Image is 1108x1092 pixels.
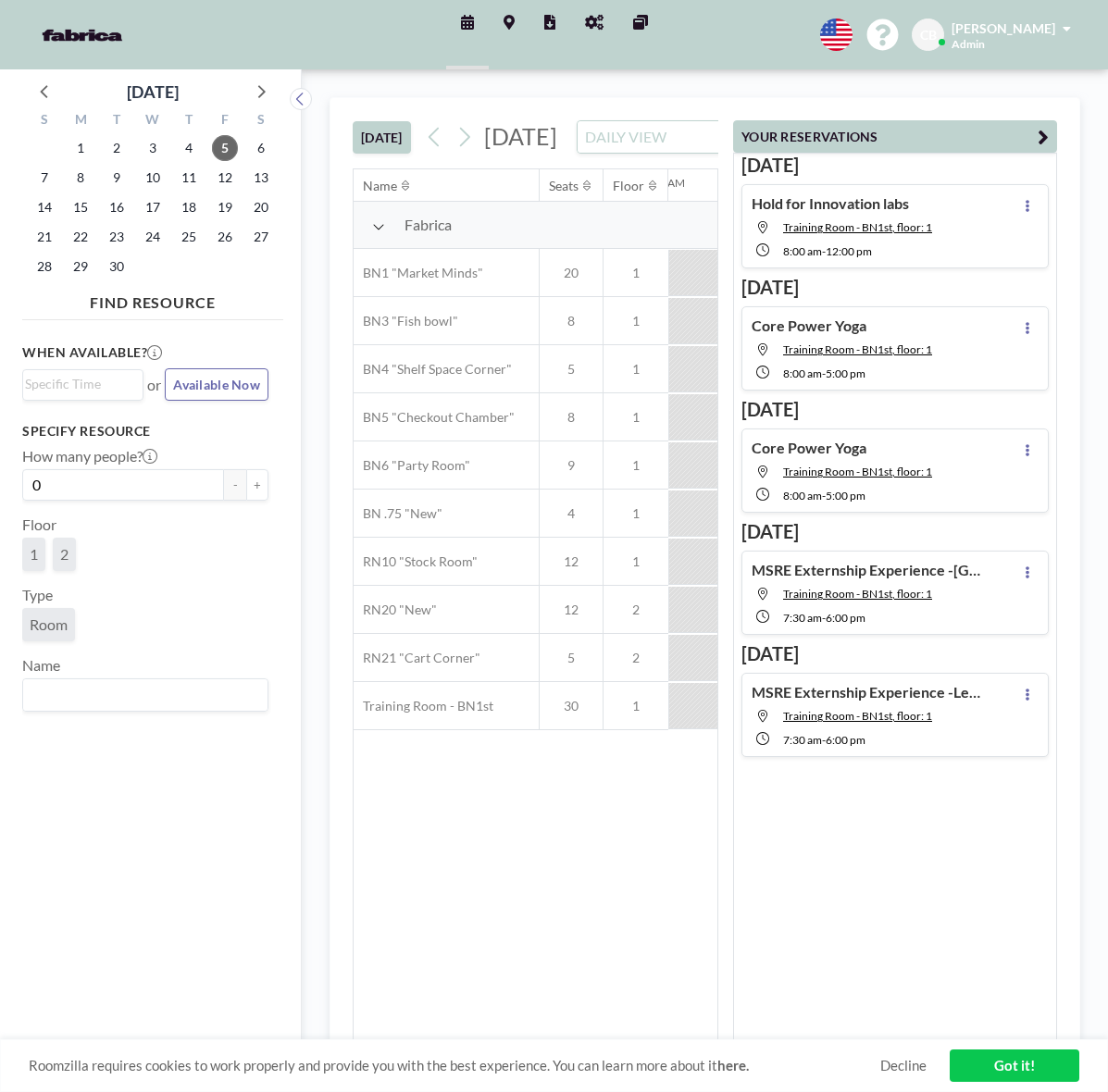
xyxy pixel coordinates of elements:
span: 12:00 PM [826,244,872,258]
span: [PERSON_NAME] [952,20,1055,36]
span: 1 [604,505,668,522]
div: T [170,109,206,133]
span: 30 [540,698,603,714]
span: Sunday, September 14, 2025 [31,194,57,220]
span: 1 [604,553,668,570]
span: - [822,733,826,747]
span: BN .75 "New" [354,505,442,522]
span: 5 [540,361,603,378]
span: 1 [604,457,668,474]
span: 8 [540,409,603,426]
div: Search for option [578,121,738,153]
span: 7:30 AM [783,611,822,625]
span: Monday, September 22, 2025 [68,224,93,250]
span: BN5 "Checkout Chamber" [354,409,515,426]
button: [DATE] [353,121,411,154]
span: 8:00 AM [783,244,822,258]
span: Thursday, September 25, 2025 [176,224,202,250]
span: 2 [604,602,668,618]
span: 1 [604,409,668,426]
span: RN21 "Cart Corner" [354,650,480,666]
div: Search for option [23,679,268,711]
span: 8:00 AM [783,489,822,503]
span: Sunday, September 21, 2025 [31,224,57,250]
h3: Specify resource [22,423,268,440]
h4: Core Power Yoga [752,439,866,457]
span: Tuesday, September 30, 2025 [104,254,130,279]
img: organization-logo [30,17,135,54]
span: 1 [604,698,668,714]
span: Fabrica [405,216,452,234]
span: CB [920,27,937,43]
span: BN1 "Market Minds" [354,265,483,281]
span: Thursday, September 4, 2025 [176,135,202,161]
div: S [243,109,279,133]
span: 12 [540,553,603,570]
span: 2 [604,650,668,666]
span: Monday, September 29, 2025 [68,254,93,279]
a: Got it! [950,1049,1079,1082]
span: 7:30 AM [783,733,822,747]
input: Search for option [25,683,257,707]
h3: [DATE] [741,398,1049,421]
a: Decline [880,1057,927,1074]
span: Room [30,615,68,634]
span: Tuesday, September 9, 2025 [104,165,130,191]
h4: MSRE Externship Experience -[GEOGRAPHIC_DATA] [752,561,983,579]
h3: [DATE] [741,642,1049,665]
span: 20 [540,265,603,281]
span: 6:00 PM [826,733,865,747]
span: Training Room - BN1st, floor: 1 [783,220,932,234]
span: 12 [540,602,603,618]
div: T [99,109,135,133]
span: 5 [540,650,603,666]
span: Available Now [173,377,260,392]
span: - [822,366,826,380]
span: Roomzilla requires cookies to work properly and provide you with the best experience. You can lea... [29,1057,880,1074]
div: Name [363,178,397,194]
div: Search for option [23,370,143,398]
span: 8:00 AM [783,366,822,380]
span: BN4 "Shelf Space Corner" [354,361,512,378]
span: Admin [952,37,985,51]
button: Available Now [165,368,268,401]
span: Thursday, September 11, 2025 [176,165,202,191]
h4: Hold for Innovation labs [752,194,909,213]
h3: [DATE] [741,276,1049,299]
div: M [63,109,99,133]
div: Floor [613,178,644,194]
span: 2 [60,545,68,564]
span: Saturday, September 27, 2025 [248,224,274,250]
h4: MSRE Externship Experience -Leeds School of Business [752,683,983,701]
span: - [822,489,826,503]
span: Training Room - BN1st, floor: 1 [783,342,932,356]
span: 1 [30,545,38,564]
label: How many people? [22,447,157,465]
span: Saturday, September 6, 2025 [248,135,274,161]
span: Training Room - BN1st, floor: 1 [783,465,932,478]
span: 5:00 PM [826,366,865,380]
span: Thursday, September 18, 2025 [176,194,202,220]
button: YOUR RESERVATIONS [733,120,1057,153]
span: Sunday, September 28, 2025 [31,254,57,279]
span: Wednesday, September 24, 2025 [140,224,166,250]
span: Tuesday, September 2, 2025 [104,135,130,161]
button: - [224,469,246,501]
span: DAILY VIEW [581,125,670,149]
span: Friday, September 5, 2025 [212,135,238,161]
label: Type [22,586,53,604]
span: Saturday, September 20, 2025 [248,194,274,220]
div: W [135,109,171,133]
div: 12AM [654,176,685,190]
span: Wednesday, September 10, 2025 [140,165,166,191]
h4: FIND RESOURCE [22,286,283,312]
div: [DATE] [127,79,179,105]
span: Training Room - BN1st, floor: 1 [783,587,932,601]
a: here. [717,1057,749,1073]
input: Search for option [25,374,132,394]
input: Search for option [672,125,707,149]
span: 5:00 PM [826,489,865,503]
span: Tuesday, September 23, 2025 [104,224,130,250]
span: Sunday, September 7, 2025 [31,165,57,191]
h3: [DATE] [741,520,1049,543]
